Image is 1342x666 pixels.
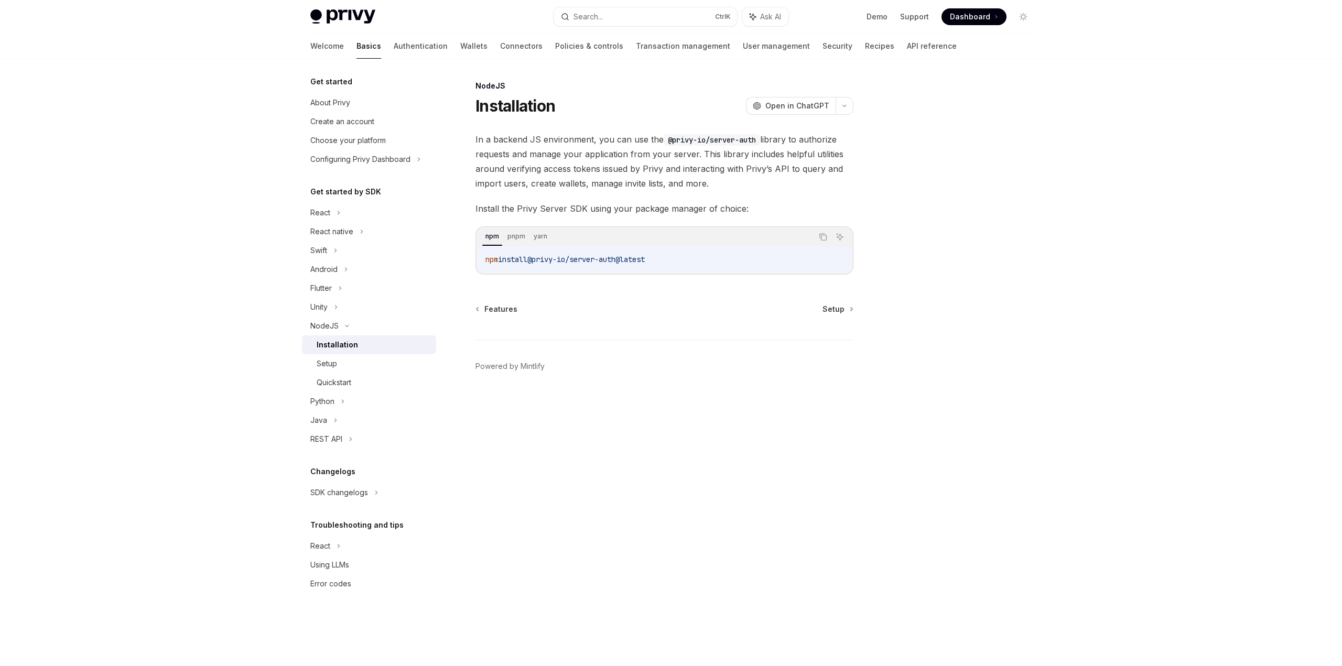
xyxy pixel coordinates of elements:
[310,134,386,147] div: Choose your platform
[822,304,852,314] a: Setup
[310,540,330,552] div: React
[310,263,338,276] div: Android
[816,230,830,244] button: Copy the contents from the code block
[907,34,957,59] a: API reference
[302,354,436,373] a: Setup
[310,577,351,590] div: Error codes
[302,574,436,593] a: Error codes
[504,230,528,243] div: pnpm
[475,201,853,216] span: Install the Privy Server SDK using your package manager of choice:
[310,206,330,219] div: React
[475,361,545,372] a: Powered by Mintlify
[310,75,352,88] h5: Get started
[310,301,328,313] div: Unity
[302,555,436,574] a: Using LLMs
[867,12,888,22] a: Demo
[900,12,929,22] a: Support
[950,12,990,22] span: Dashboard
[310,34,344,59] a: Welcome
[485,255,498,264] span: npm
[475,81,853,91] div: NodeJS
[310,96,350,109] div: About Privy
[822,34,852,59] a: Security
[636,34,730,59] a: Transaction management
[527,255,645,264] span: @privy-io/server-auth@latest
[664,134,760,146] code: @privy-io/server-auth
[302,93,436,112] a: About Privy
[555,34,623,59] a: Policies & controls
[302,335,436,354] a: Installation
[317,357,337,370] div: Setup
[573,10,603,23] div: Search...
[302,373,436,392] a: Quickstart
[765,101,829,111] span: Open in ChatGPT
[941,8,1006,25] a: Dashboard
[302,112,436,131] a: Create an account
[310,115,374,128] div: Create an account
[477,304,517,314] a: Features
[460,34,488,59] a: Wallets
[743,34,810,59] a: User management
[310,244,327,257] div: Swift
[310,320,339,332] div: NodeJS
[310,414,327,427] div: Java
[746,97,836,115] button: Open in ChatGPT
[715,13,731,21] span: Ctrl K
[310,395,334,408] div: Python
[356,34,381,59] a: Basics
[310,433,342,445] div: REST API
[302,131,436,150] a: Choose your platform
[822,304,845,314] span: Setup
[310,465,355,478] h5: Changelogs
[310,9,375,24] img: light logo
[742,7,788,26] button: Ask AI
[310,225,353,238] div: React native
[475,96,555,115] h1: Installation
[310,282,332,294] div: Flutter
[484,304,517,314] span: Features
[482,230,502,243] div: npm
[310,153,410,166] div: Configuring Privy Dashboard
[865,34,894,59] a: Recipes
[554,7,737,26] button: Search...CtrlK
[394,34,448,59] a: Authentication
[500,34,543,59] a: Connectors
[531,230,550,243] div: yarn
[833,230,847,244] button: Ask AI
[317,339,358,351] div: Installation
[310,519,404,531] h5: Troubleshooting and tips
[498,255,527,264] span: install
[1015,8,1032,25] button: Toggle dark mode
[475,132,853,191] span: In a backend JS environment, you can use the library to authorize requests and manage your applic...
[310,486,368,499] div: SDK changelogs
[317,376,351,389] div: Quickstart
[760,12,781,22] span: Ask AI
[310,559,349,571] div: Using LLMs
[310,185,381,198] h5: Get started by SDK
